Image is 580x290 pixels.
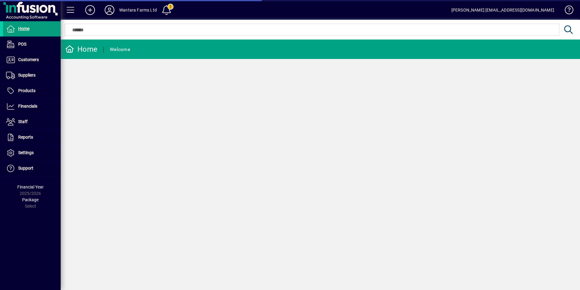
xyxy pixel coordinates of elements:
div: [PERSON_NAME] [EMAIL_ADDRESS][DOMAIN_NAME] [451,5,554,15]
span: Financials [18,104,37,109]
span: POS [18,42,26,47]
span: Package [22,197,39,202]
a: Support [3,161,61,176]
a: Settings [3,145,61,161]
div: Welcome [110,45,130,54]
a: Staff [3,114,61,129]
a: Customers [3,52,61,67]
a: Financials [3,99,61,114]
div: Wantara Farms Ltd [119,5,157,15]
span: Suppliers [18,73,35,78]
a: Suppliers [3,68,61,83]
button: Add [80,5,100,16]
span: Support [18,166,33,171]
a: Reports [3,130,61,145]
span: Financial Year [17,185,44,189]
button: Profile [100,5,119,16]
a: Knowledge Base [560,1,572,21]
span: Products [18,88,35,93]
span: Home [18,26,29,31]
div: Home [65,44,97,54]
a: Products [3,83,61,98]
span: Settings [18,150,34,155]
a: POS [3,37,61,52]
span: Staff [18,119,28,124]
span: Customers [18,57,39,62]
span: Reports [18,135,33,140]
